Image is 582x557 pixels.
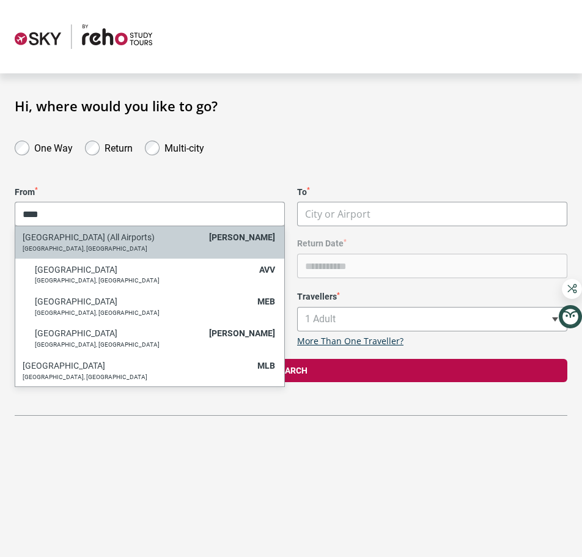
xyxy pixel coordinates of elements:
[298,308,567,331] span: 1 Adult
[15,202,284,226] input: Search
[35,277,253,284] p: [GEOGRAPHIC_DATA], [GEOGRAPHIC_DATA]
[35,328,203,339] h6: [GEOGRAPHIC_DATA]
[297,202,567,226] span: City or Airport
[297,187,567,197] label: To
[35,341,203,349] p: [GEOGRAPHIC_DATA], [GEOGRAPHIC_DATA]
[297,292,567,302] label: Travellers
[15,187,285,197] label: From
[15,98,567,114] h1: Hi, where would you like to go?
[35,309,251,317] p: [GEOGRAPHIC_DATA], [GEOGRAPHIC_DATA]
[257,297,275,306] span: MEB
[15,359,567,382] button: Search
[23,361,251,371] h6: [GEOGRAPHIC_DATA]
[15,202,285,226] span: City or Airport
[209,232,275,242] span: [PERSON_NAME]
[209,328,275,338] span: [PERSON_NAME]
[23,374,251,381] p: [GEOGRAPHIC_DATA], [GEOGRAPHIC_DATA]
[259,265,275,275] span: AVV
[23,232,203,243] h6: [GEOGRAPHIC_DATA] (All Airports)
[297,336,403,347] a: More Than One Traveller?
[298,202,567,226] span: City or Airport
[35,265,253,275] h6: [GEOGRAPHIC_DATA]
[35,297,251,307] h6: [GEOGRAPHIC_DATA]
[105,139,133,154] label: Return
[257,361,275,371] span: MLB
[305,207,370,221] span: City or Airport
[164,139,204,154] label: Multi-city
[34,139,73,154] label: One Way
[23,245,203,253] p: [GEOGRAPHIC_DATA], [GEOGRAPHIC_DATA]
[297,307,567,331] span: 1 Adult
